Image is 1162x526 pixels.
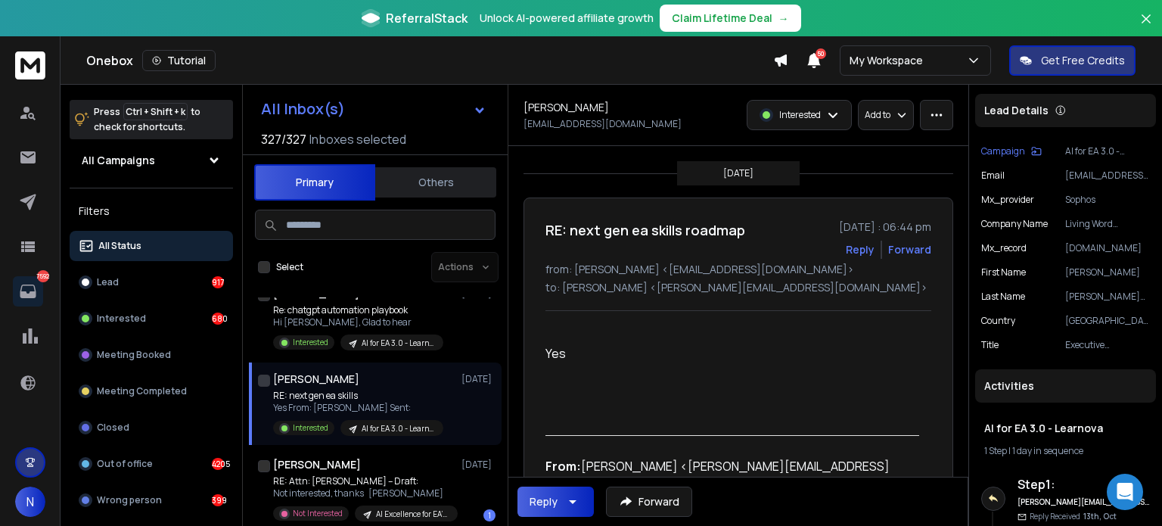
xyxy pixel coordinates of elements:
button: Out of office4205 [70,449,233,479]
button: N [15,487,45,517]
p: Hi [PERSON_NAME], Glad to hear [273,316,443,328]
p: Email [981,170,1005,182]
button: Reply [517,487,594,517]
p: Closed [97,422,129,434]
p: AI Excellence for EA's - Keynotive [376,509,449,520]
button: All Campaigns [70,145,233,176]
p: Living Word [DEMOGRAPHIC_DATA] Center [1065,218,1150,230]
p: [GEOGRAPHIC_DATA], [US_STATE], [GEOGRAPHIC_DATA] [1065,315,1150,327]
button: Meeting Booked [70,340,233,370]
div: Reply [530,494,558,509]
p: mx_provider [981,194,1034,206]
p: Press to check for shortcuts. [94,104,200,135]
span: 1 Step [984,444,1007,457]
p: My Workspace [850,53,929,68]
span: 1 day in sequence [1012,444,1083,457]
button: Reply [846,242,875,257]
button: All Status [70,231,233,261]
p: Reply Received [1030,511,1117,522]
p: All Status [98,240,141,252]
span: ReferralStack [386,9,468,27]
span: 13th, Oct [1083,511,1117,521]
div: 1 [483,509,496,521]
h3: Inboxes selected [309,130,406,148]
a: 7592 [13,276,43,307]
div: Onebox [86,50,773,71]
p: to: [PERSON_NAME] <[PERSON_NAME][EMAIL_ADDRESS][DOMAIN_NAME]> [545,280,931,295]
h1: All Inbox(s) [261,101,345,117]
p: RE: Attn: [PERSON_NAME] – Draft: [273,475,455,487]
h1: [PERSON_NAME] [273,457,361,472]
p: mx_record [981,242,1027,254]
p: Add to [865,109,890,121]
h3: Filters [70,201,233,222]
p: AI for EA 3.0 - Learnova [1065,145,1150,157]
div: 680 [212,313,224,325]
button: Claim Lifetime Deal→ [660,5,801,32]
p: from: [PERSON_NAME] <[EMAIL_ADDRESS][DOMAIN_NAME]> [545,262,931,277]
p: Interested [293,337,328,348]
p: RE: next gen ea skills [273,390,443,402]
h1: [PERSON_NAME] [524,100,609,115]
p: Yes From: [PERSON_NAME] Sent: [273,402,443,414]
button: Closed [70,412,233,443]
h1: All Campaigns [82,153,155,168]
p: [DATE] [461,459,496,471]
p: [DATE] [723,167,753,179]
button: Tutorial [142,50,216,71]
b: From: [545,458,581,475]
div: Open Intercom Messenger [1107,474,1143,510]
p: [DATE] : 06:44 pm [839,219,931,235]
button: Meeting Completed [70,376,233,406]
p: Meeting Booked [97,349,171,361]
p: Lead [97,276,119,288]
h1: AI for EA 3.0 - Learnova [984,421,1147,436]
button: Campaign [981,145,1042,157]
button: Others [375,166,496,199]
p: 7592 [37,270,49,282]
p: Get Free Credits [1041,53,1125,68]
button: Close banner [1136,9,1156,45]
label: Select [276,261,303,273]
p: Not Interested [293,508,343,519]
p: Wrong person [97,494,162,506]
p: title [981,339,999,351]
p: [EMAIL_ADDRESS][DOMAIN_NAME] [1065,170,1150,182]
p: Interested [293,422,328,434]
span: 327 / 327 [261,130,306,148]
h6: [PERSON_NAME][EMAIL_ADDRESS][DOMAIN_NAME] [1018,496,1150,508]
span: → [778,11,789,26]
span: 50 [816,48,826,59]
p: Sophos [1065,194,1150,206]
p: Yes [545,344,919,363]
p: AI for EA 3.0 - Learnova [362,338,434,349]
p: Out of office [97,458,153,470]
button: Primary [254,164,375,201]
div: | [984,445,1147,457]
button: Forward [606,487,692,517]
p: Re: chatgpt automation playbook [273,304,443,316]
p: Executive Administrative Assistant [1065,339,1150,351]
p: [PERSON_NAME] (Story) [1065,291,1150,303]
p: Company Name [981,218,1048,230]
p: Interested [779,109,821,121]
h6: Step 1 : [1018,475,1150,493]
h1: RE: next gen ea skills roadmap [545,219,745,241]
div: Activities [975,369,1156,403]
p: Interested [97,313,146,325]
p: Last Name [981,291,1025,303]
p: Meeting Completed [97,385,187,397]
button: Get Free Credits [1009,45,1136,76]
div: 4205 [212,458,224,470]
div: Forward [888,242,931,257]
button: Lead917 [70,267,233,297]
p: Lead Details [984,103,1049,118]
p: First Name [981,266,1026,279]
span: Ctrl + Shift + k [123,103,188,120]
p: [DOMAIN_NAME] [1065,242,1150,254]
h1: [PERSON_NAME] [273,372,359,387]
p: [DATE] [461,373,496,385]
